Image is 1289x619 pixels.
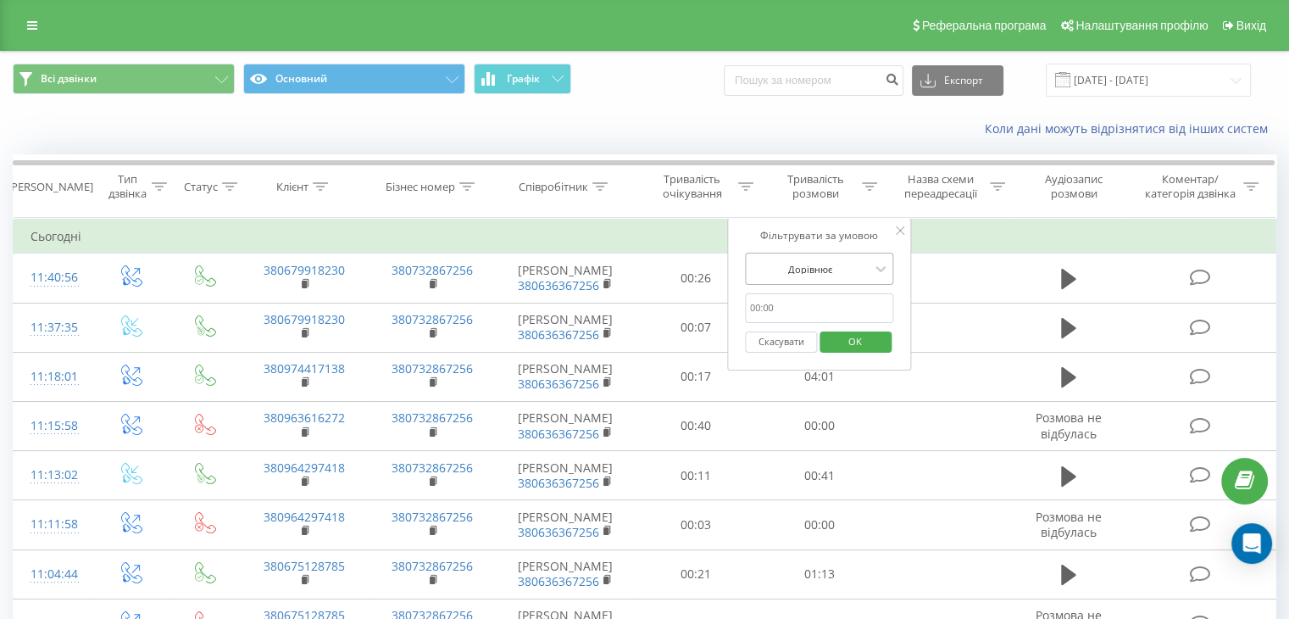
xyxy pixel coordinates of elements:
[31,459,75,492] div: 11:13:02
[497,451,635,500] td: [PERSON_NAME]
[635,500,758,549] td: 00:03
[635,303,758,352] td: 00:07
[31,410,75,443] div: 11:15:58
[745,332,817,353] button: Скасувати
[518,475,599,491] a: 380636367256
[897,172,986,201] div: Назва схеми переадресації
[264,509,345,525] a: 380964297418
[497,254,635,303] td: [PERSON_NAME]
[497,549,635,599] td: [PERSON_NAME]
[41,72,97,86] span: Всі дзвінки
[773,172,858,201] div: Тривалість розмови
[264,558,345,574] a: 380675128785
[635,549,758,599] td: 00:21
[985,120,1276,137] a: Коли дані можуть відрізнятися вiд інших систем
[392,509,473,525] a: 380732867256
[518,573,599,589] a: 380636367256
[922,19,1047,32] span: Реферальна програма
[745,293,894,323] input: 00:00
[758,549,881,599] td: 01:13
[831,328,879,354] span: OK
[31,311,75,344] div: 11:37:35
[758,352,881,401] td: 04:01
[724,65,903,96] input: Пошук за номером
[635,451,758,500] td: 00:11
[518,426,599,442] a: 380636367256
[1036,509,1102,540] span: Розмова не відбулась
[31,558,75,591] div: 11:04:44
[264,262,345,278] a: 380679918230
[31,360,75,393] div: 11:18:01
[107,172,147,201] div: Тип дзвінка
[758,500,881,549] td: 00:00
[392,558,473,574] a: 380732867256
[264,360,345,376] a: 380974417138
[392,460,473,476] a: 380732867256
[8,180,93,194] div: [PERSON_NAME]
[392,410,473,426] a: 380732867256
[497,303,635,352] td: [PERSON_NAME]
[518,524,599,540] a: 380636367256
[276,180,308,194] div: Клієнт
[497,500,635,549] td: [PERSON_NAME]
[758,401,881,450] td: 00:00
[758,451,881,500] td: 00:41
[264,410,345,426] a: 380963616272
[392,262,473,278] a: 380732867256
[507,73,540,85] span: Графік
[635,254,758,303] td: 00:26
[14,220,1276,254] td: Сьогодні
[1025,172,1124,201] div: Аудіозапис розмови
[392,311,473,327] a: 380732867256
[518,326,599,343] a: 380636367256
[264,460,345,476] a: 380964297418
[474,64,571,94] button: Графік
[635,401,758,450] td: 00:40
[650,172,735,201] div: Тривалість очікування
[1236,19,1266,32] span: Вихід
[184,180,218,194] div: Статус
[518,277,599,293] a: 380636367256
[1075,19,1208,32] span: Налаштування профілю
[392,360,473,376] a: 380732867256
[497,401,635,450] td: [PERSON_NAME]
[518,376,599,392] a: 380636367256
[386,180,455,194] div: Бізнес номер
[243,64,465,94] button: Основний
[745,227,894,244] div: Фільтрувати за умовою
[820,332,892,353] button: OK
[13,64,235,94] button: Всі дзвінки
[1036,410,1102,441] span: Розмова не відбулась
[1140,172,1239,201] div: Коментар/категорія дзвінка
[497,352,635,401] td: [PERSON_NAME]
[912,65,1003,96] button: Експорт
[31,508,75,541] div: 11:11:58
[519,180,588,194] div: Співробітник
[635,352,758,401] td: 00:17
[264,311,345,327] a: 380679918230
[31,261,75,294] div: 11:40:56
[1231,523,1272,564] div: Open Intercom Messenger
